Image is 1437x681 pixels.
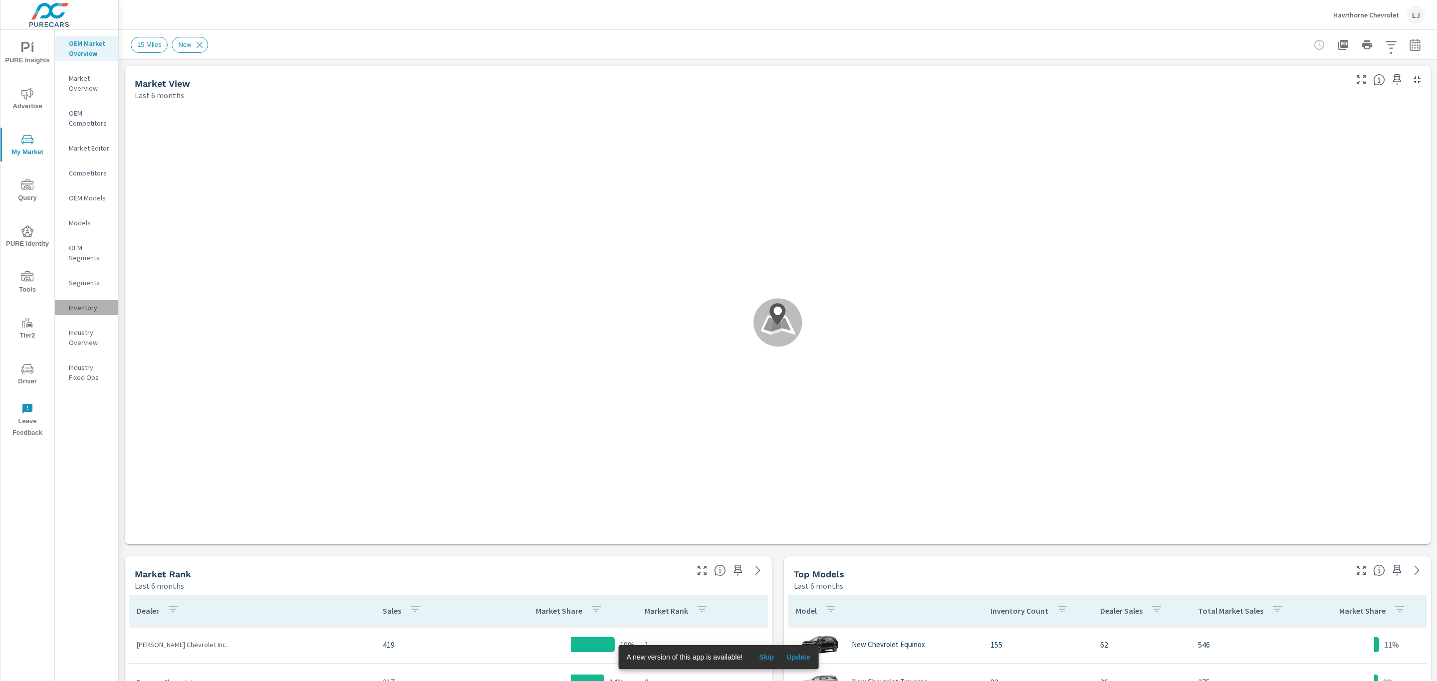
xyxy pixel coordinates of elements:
p: Competitors [69,168,110,178]
span: 15 Miles [131,41,167,48]
h5: Top Models [794,569,844,579]
div: Competitors [55,166,118,180]
p: Model [796,606,817,616]
p: Sales [383,606,401,616]
span: My Market [3,134,51,158]
button: Apply Filters [1381,35,1401,55]
span: Tools [3,271,51,296]
p: Dealer [137,606,159,616]
p: Industry Fixed Ops [69,362,110,382]
p: Market Rank [645,606,688,616]
p: Dealer Sales [1100,606,1143,616]
span: Save this to your personalized report [1389,72,1405,88]
a: See more details in report [1409,562,1425,578]
p: Inventory Count [990,606,1048,616]
h5: Market View [135,78,190,89]
div: OEM Competitors [55,106,118,131]
span: PURE Insights [3,42,51,66]
p: Market Share [536,606,582,616]
div: Market Editor [55,141,118,156]
span: Find the biggest opportunities within your model lineup nationwide. [Source: Market registration ... [1373,564,1385,576]
p: Market Editor [69,143,110,153]
div: Inventory [55,300,118,315]
p: 1 [645,639,759,651]
div: Industry Overview [55,325,118,350]
button: Update [782,649,814,665]
div: OEM Models [55,190,118,205]
span: New [172,41,197,48]
p: Market Overview [69,73,110,93]
p: Industry Overview [69,328,110,347]
div: New [172,37,208,53]
div: Models [55,215,118,230]
p: Inventory [69,303,110,313]
span: Tier2 [3,317,51,341]
div: OEM Segments [55,240,118,265]
div: Market Overview [55,71,118,96]
button: Minimize Widget [1409,72,1425,88]
span: Save this to your personalized report [1389,562,1405,578]
p: OEM Segments [69,243,110,263]
p: New Chevrolet Equinox [852,640,925,649]
p: Segments [69,278,110,288]
span: Save this to your personalized report [730,562,746,578]
span: Driver [3,363,51,387]
p: OEM Models [69,193,110,203]
span: Query [3,179,51,204]
div: Industry Fixed Ops [55,360,118,385]
div: OEM Market Overview [55,36,118,61]
button: Make Fullscreen [1353,72,1369,88]
span: Skip [754,653,778,662]
p: Market Share [1339,606,1386,616]
span: PURE Identity [3,225,51,250]
div: nav menu [0,30,54,443]
button: Skip [750,649,782,665]
span: Find the biggest opportunities in your market for your inventory. Understand by postal code where... [1373,74,1385,86]
p: Models [69,218,110,228]
p: Last 6 months [794,580,843,592]
p: Last 6 months [135,580,184,592]
div: LJ [1407,6,1425,24]
p: 19% [620,639,635,651]
h5: Market Rank [135,569,191,579]
button: Make Fullscreen [694,562,710,578]
p: 546 [1198,639,1304,651]
p: 62 [1100,639,1182,651]
p: OEM Competitors [69,108,110,128]
button: Select Date Range [1405,35,1425,55]
div: Segments [55,275,118,290]
a: See more details in report [750,562,766,578]
img: glamour [800,630,840,660]
p: OEM Market Overview [69,38,110,58]
button: Print Report [1357,35,1377,55]
button: "Export Report to PDF" [1333,35,1353,55]
p: 11% [1384,639,1399,651]
button: Make Fullscreen [1353,562,1369,578]
p: 419 [383,639,497,651]
span: Leave Feedback [3,403,51,439]
p: Total Market Sales [1198,606,1263,616]
p: Last 6 months [135,89,184,101]
span: Market Rank shows you how you rank, in terms of sales, to other dealerships in your market. “Mark... [714,564,726,576]
p: [PERSON_NAME] Chevrolet Inc. [137,640,367,650]
p: Hawthorne Chevrolet [1333,10,1399,19]
span: Update [786,653,810,662]
p: 155 [990,639,1084,651]
span: Advertise [3,88,51,112]
span: A new version of this app is available! [627,653,743,661]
